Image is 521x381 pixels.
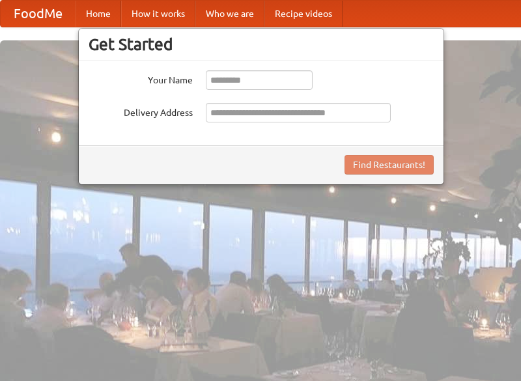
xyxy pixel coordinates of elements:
label: Your Name [89,70,193,87]
label: Delivery Address [89,103,193,119]
a: How it works [121,1,195,27]
a: FoodMe [1,1,76,27]
a: Recipe videos [264,1,343,27]
a: Who we are [195,1,264,27]
button: Find Restaurants! [345,155,434,175]
a: Home [76,1,121,27]
h3: Get Started [89,35,434,54]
